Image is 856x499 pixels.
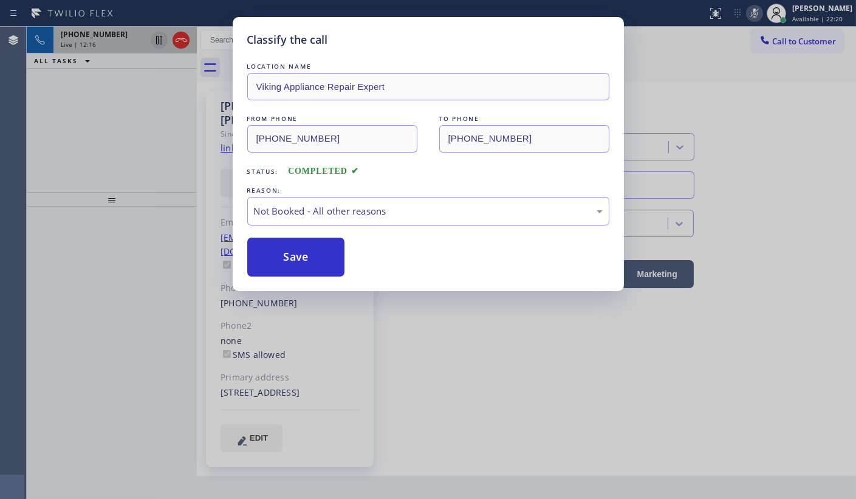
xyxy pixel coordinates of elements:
[247,184,609,197] div: REASON:
[439,125,609,153] input: To phone
[254,204,603,218] div: Not Booked - All other reasons
[247,125,417,153] input: From phone
[288,167,358,176] span: COMPLETED
[247,32,328,48] h5: Classify the call
[439,112,609,125] div: TO PHONE
[247,112,417,125] div: FROM PHONE
[247,167,279,176] span: Status:
[247,238,345,277] button: Save
[247,60,609,73] div: LOCATION NAME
